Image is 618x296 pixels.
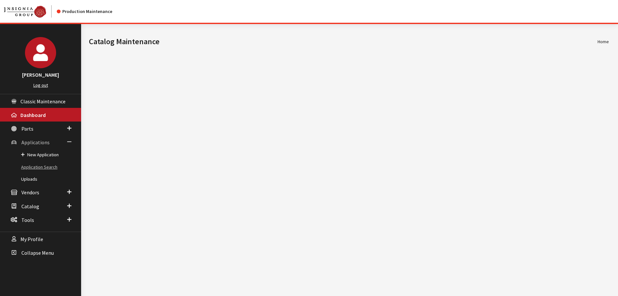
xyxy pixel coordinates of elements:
[598,38,609,45] li: Home
[21,203,39,210] span: Catalog
[21,189,39,196] span: Vendors
[21,139,50,146] span: Applications
[21,217,34,223] span: Tools
[33,82,48,88] a: Log out
[20,112,46,118] span: Dashboard
[89,36,598,47] h1: Catalog Maintenance
[4,6,46,18] img: Catalog Maintenance
[6,71,75,79] h3: [PERSON_NAME]
[21,125,33,132] span: Parts
[20,236,43,242] span: My Profile
[57,8,112,15] div: Production Maintenance
[25,37,56,68] img: Cheyenne Dorton
[4,5,57,18] a: Insignia Group logo
[21,250,54,256] span: Collapse Menu
[20,98,66,105] span: Classic Maintenance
